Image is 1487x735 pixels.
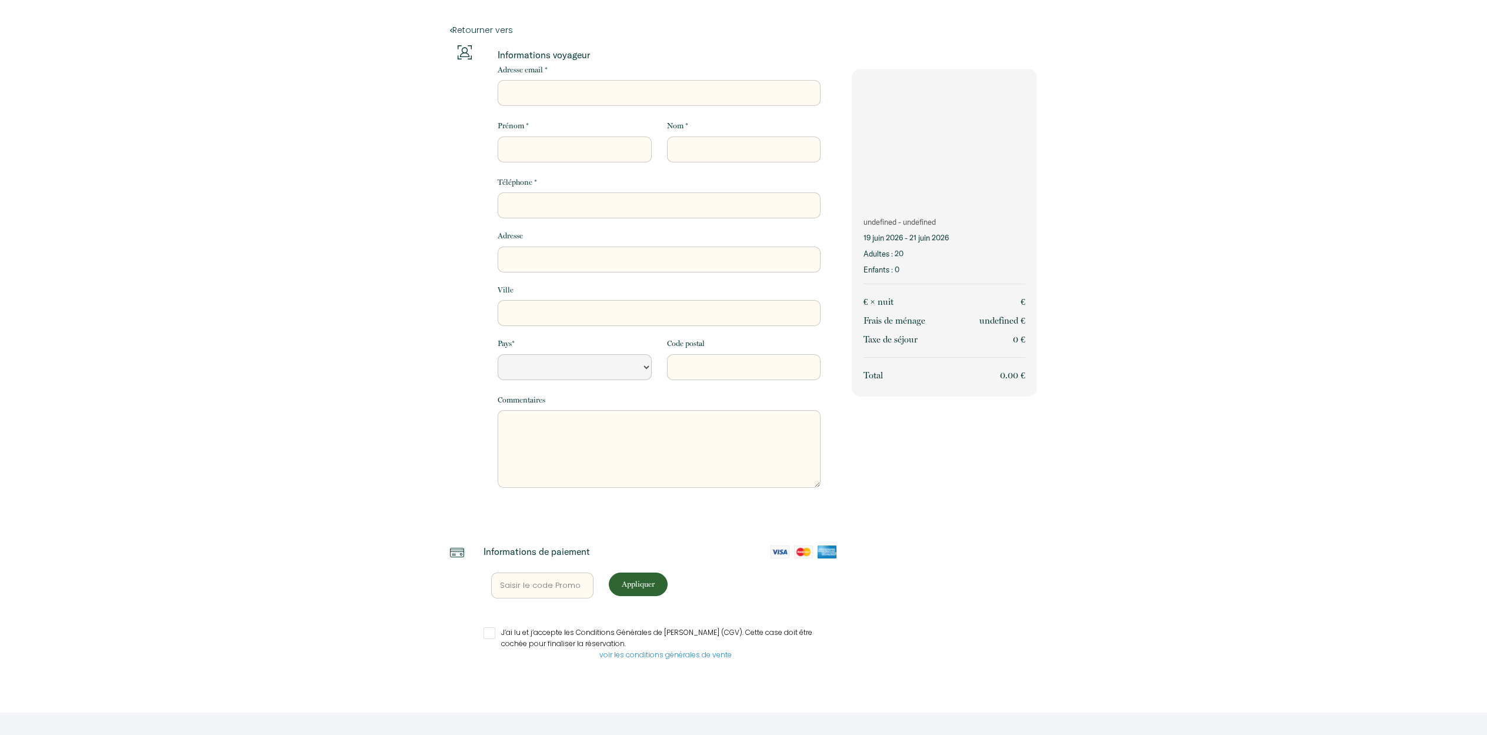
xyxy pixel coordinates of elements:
[498,230,523,242] label: Adresse
[484,546,590,557] p: Informations de paiement
[498,354,651,380] select: Default select example
[498,284,514,296] label: Ville
[498,338,515,350] label: Pays
[852,69,1037,208] img: rental-image
[863,232,1025,244] p: 19 juin 2026 - 21 juin 2026
[498,394,545,406] label: Commentaires
[863,217,1025,228] p: undefined - undefined
[863,295,893,309] p: € × nuit
[667,120,688,132] label: Nom *
[979,314,1025,328] p: undefined €
[1000,370,1025,381] span: 0.00 €
[498,120,529,132] label: Prénom *
[863,264,1025,275] p: Enfants : 0
[818,546,836,558] img: amex
[1021,295,1025,309] p: €
[498,64,548,76] label: Adresse email *
[609,573,668,596] button: Appliquer
[450,546,464,560] img: credit-card
[863,314,925,328] p: Frais de ménage
[498,49,821,61] p: Informations voyageur
[450,24,1037,36] a: Retourner vers
[794,546,813,558] img: mastercard
[491,573,594,598] input: Saisir le code Promo
[1013,332,1025,347] p: 0 €
[498,177,537,188] label: Téléphone *
[667,338,705,350] label: Code postal
[613,578,664,590] p: Appliquer
[771,546,789,558] img: visa-card
[863,248,1025,260] p: Adultes : 20
[863,370,883,381] span: Total
[458,45,472,59] img: guests-info
[863,332,918,347] p: Taxe de séjour
[599,650,732,660] a: voir les conditions générales de vente
[1437,682,1478,726] iframe: Chat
